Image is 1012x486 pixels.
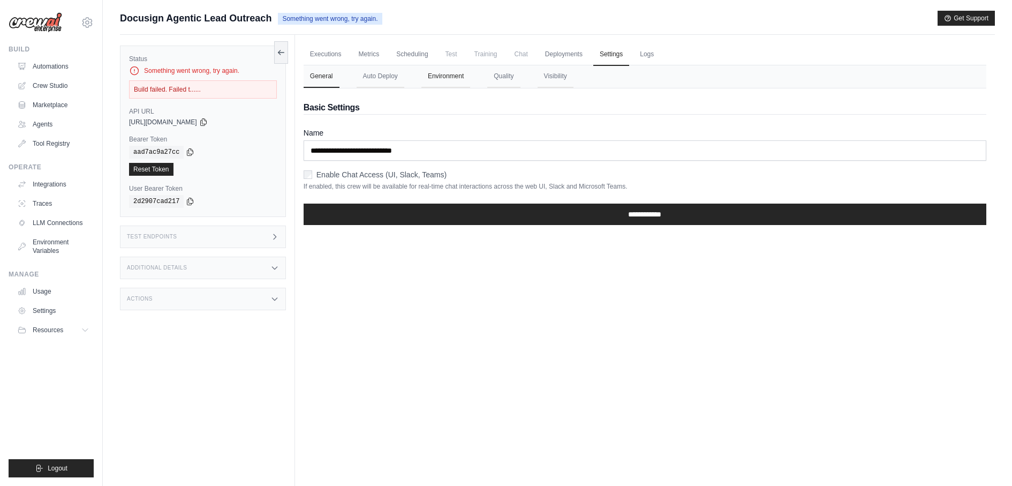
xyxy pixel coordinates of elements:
[13,77,94,94] a: Crew Studio
[13,58,94,75] a: Automations
[48,464,67,473] span: Logout
[304,101,986,114] h2: Basic Settings
[13,302,94,319] a: Settings
[421,65,470,88] button: Environment
[129,55,277,63] label: Status
[9,459,94,477] button: Logout
[129,107,277,116] label: API URL
[129,65,277,76] div: Something went wrong, try again.
[9,270,94,279] div: Manage
[593,43,629,66] a: Settings
[129,80,277,99] div: Build failed. Failed t......
[13,195,94,212] a: Traces
[13,135,94,152] a: Tool Registry
[352,43,386,66] a: Metrics
[129,146,184,159] code: aad7ac9a27cc
[9,12,62,33] img: Logo
[304,65,986,88] nav: Tabs
[129,135,277,144] label: Bearer Token
[9,163,94,171] div: Operate
[129,118,197,126] span: [URL][DOMAIN_NAME]
[633,43,660,66] a: Logs
[539,43,589,66] a: Deployments
[13,283,94,300] a: Usage
[304,43,348,66] a: Executions
[9,45,94,54] div: Build
[538,65,573,88] button: Visibility
[120,11,271,26] span: Docusign Agentic Lead Outreach
[13,116,94,133] a: Agents
[129,184,277,193] label: User Bearer Token
[13,321,94,339] button: Resources
[13,96,94,114] a: Marketplace
[958,435,1012,486] iframe: Chat Widget
[127,296,153,302] h3: Actions
[278,13,382,25] span: Something went wrong, try again.
[13,234,94,259] a: Environment Variables
[304,182,986,191] p: If enabled, this crew will be available for real-time chat interactions across the web UI, Slack ...
[304,128,986,138] label: Name
[439,43,464,65] span: Test
[33,326,63,334] span: Resources
[129,195,184,208] code: 2d2907cad217
[938,11,995,26] button: Get Support
[390,43,434,66] a: Scheduling
[357,65,404,88] button: Auto Deploy
[468,43,504,65] span: Training is not available until the deployment is complete
[127,265,187,271] h3: Additional Details
[304,65,339,88] button: General
[487,65,520,88] button: Quality
[129,163,173,176] a: Reset Token
[13,214,94,231] a: LLM Connections
[316,169,447,180] label: Enable Chat Access (UI, Slack, Teams)
[127,234,177,240] h3: Test Endpoints
[508,43,534,65] span: Chat is not available until the deployment is complete
[13,176,94,193] a: Integrations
